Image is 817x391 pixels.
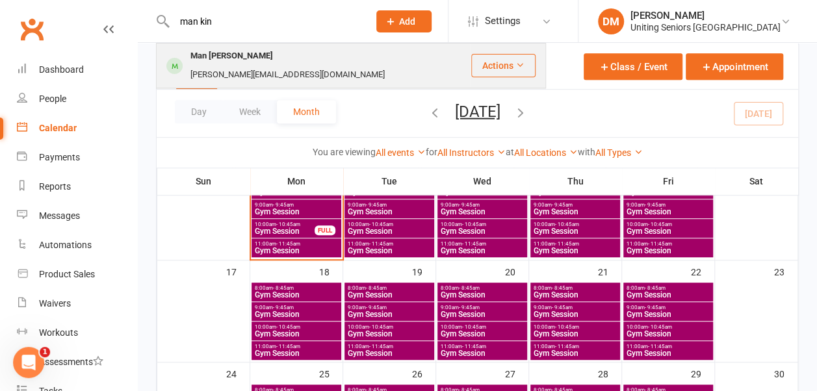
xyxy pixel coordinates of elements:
[412,362,435,384] div: 26
[39,269,95,279] div: Product Sales
[440,349,525,357] span: Gym Session
[254,208,339,216] span: Gym Session
[277,100,336,123] button: Month
[555,221,579,227] span: - 10:45am
[552,305,573,310] span: - 9:45am
[774,260,798,282] div: 23
[626,291,710,299] span: Gym Session
[315,225,335,235] div: FULL
[533,227,617,235] span: Gym Session
[626,344,710,349] span: 11:00am
[13,347,44,378] iframe: Intercom live chat
[273,285,294,291] span: - 8:45am
[436,168,529,195] th: Wed
[366,305,387,310] span: - 9:45am
[626,349,710,357] span: Gym Session
[187,47,277,66] div: Man [PERSON_NAME]
[552,285,573,291] span: - 8:45am
[533,330,617,338] span: Gym Session
[276,221,300,227] span: - 10:45am
[462,324,486,330] span: - 10:45am
[626,227,710,235] span: Gym Session
[347,247,432,255] span: Gym Session
[774,362,798,384] div: 30
[17,289,137,318] a: Waivers
[39,327,78,338] div: Workouts
[626,247,710,255] span: Gym Session
[505,260,528,282] div: 20
[626,221,710,227] span: 10:00am
[226,260,250,282] div: 17
[347,324,432,330] span: 10:00am
[254,241,339,247] span: 11:00am
[440,344,525,349] span: 11:00am
[376,147,426,158] a: All events
[157,168,250,195] th: Sun
[254,285,339,291] span: 8:00am
[347,241,432,247] span: 11:00am
[17,347,137,377] a: Assessments
[626,310,710,318] span: Gym Session
[437,147,506,158] a: All Instructors
[533,349,617,357] span: Gym Session
[462,241,486,247] span: - 11:45am
[366,285,387,291] span: - 8:45am
[440,241,525,247] span: 11:00am
[369,241,393,247] span: - 11:45am
[39,94,66,104] div: People
[686,53,783,80] button: Appointment
[440,188,525,196] span: Gym Session
[533,208,617,216] span: Gym Session
[347,291,432,299] span: Gym Session
[506,147,514,157] strong: at
[223,100,277,123] button: Week
[440,221,525,227] span: 10:00am
[254,330,339,338] span: Gym Session
[555,344,579,349] span: - 11:45am
[276,241,300,247] span: - 11:45am
[16,13,48,45] a: Clubworx
[440,330,525,338] span: Gym Session
[40,347,50,357] span: 1
[462,344,486,349] span: - 11:45am
[595,147,643,158] a: All Types
[533,310,617,318] span: Gym Session
[552,202,573,208] span: - 9:45am
[254,202,339,208] span: 9:00am
[630,21,781,33] div: Uniting Seniors [GEOGRAPHIC_DATA]
[254,324,339,330] span: 10:00am
[17,172,137,201] a: Reports
[17,201,137,231] a: Messages
[555,324,579,330] span: - 10:45am
[648,221,672,227] span: - 10:45am
[347,202,432,208] span: 9:00am
[273,202,294,208] span: - 9:45am
[39,357,103,367] div: Assessments
[440,202,525,208] span: 9:00am
[254,221,315,227] span: 10:00am
[648,241,672,247] span: - 11:45am
[626,324,710,330] span: 10:00am
[533,344,617,349] span: 11:00am
[254,344,339,349] span: 11:00am
[343,168,436,195] th: Tue
[626,208,710,216] span: Gym Session
[598,260,621,282] div: 21
[426,147,437,157] strong: for
[626,285,710,291] span: 8:00am
[313,147,376,157] strong: You are viewing
[462,221,486,227] span: - 10:45am
[254,188,339,196] span: Gym Session
[440,305,525,310] span: 9:00am
[533,241,617,247] span: 11:00am
[626,305,710,310] span: 9:00am
[347,310,432,318] span: Gym Session
[347,227,432,235] span: Gym Session
[170,12,359,31] input: Search...
[533,188,617,196] span: Gym Session
[369,324,393,330] span: - 10:45am
[254,247,339,255] span: Gym Session
[533,291,617,299] span: Gym Session
[533,285,617,291] span: 8:00am
[529,168,622,195] th: Thu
